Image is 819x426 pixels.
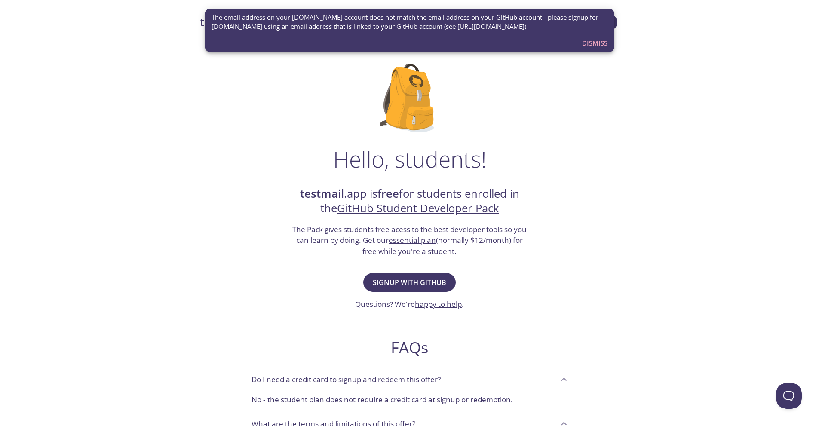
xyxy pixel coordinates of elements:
span: The email address on your [DOMAIN_NAME] account does not match the email address on your GitHub a... [212,13,607,31]
img: github-student-backpack.png [380,64,439,132]
h1: Hello, students! [333,146,486,172]
h2: .app is for students enrolled in the [291,187,528,216]
iframe: Help Scout Beacon - Open [776,383,802,409]
h3: The Pack gives students free acess to the best developer tools so you can learn by doing. Get our... [291,224,528,257]
div: Do I need a credit card to signup and redeem this offer? [245,368,575,391]
h3: Questions? We're . [355,299,464,310]
p: No - the student plan does not require a credit card at signup or redemption. [252,394,568,405]
a: testmail.app [200,15,437,30]
p: Do I need a credit card to signup and redeem this offer? [252,374,441,385]
strong: free [377,186,399,201]
button: Signup with GitHub [363,273,456,292]
button: Dismiss [579,35,611,51]
strong: testmail [300,186,344,201]
div: Do I need a credit card to signup and redeem this offer? [245,391,575,412]
strong: testmail [200,15,244,30]
a: GitHub Student Developer Pack [337,201,499,216]
a: happy to help [415,299,462,309]
span: Dismiss [582,37,607,49]
span: Signup with GitHub [373,276,446,288]
h2: FAQs [245,338,575,357]
a: essential plan [389,235,436,245]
